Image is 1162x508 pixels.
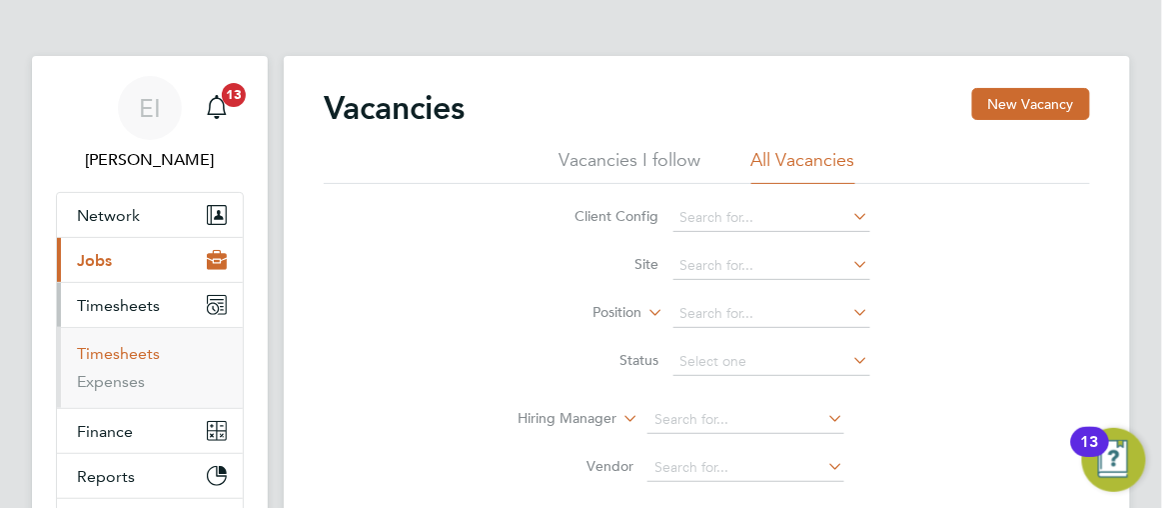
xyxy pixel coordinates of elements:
[751,148,855,184] li: All Vacancies
[673,252,870,280] input: Search for...
[647,406,844,434] input: Search for...
[528,303,642,323] label: Position
[77,251,112,270] span: Jobs
[519,457,633,475] label: Vendor
[57,327,243,408] div: Timesheets
[1081,442,1099,468] div: 13
[972,88,1090,120] button: New Vacancy
[77,344,160,363] a: Timesheets
[673,204,870,232] input: Search for...
[673,348,870,376] input: Select one
[57,193,243,237] button: Network
[56,76,244,172] a: EI[PERSON_NAME]
[57,238,243,282] button: Jobs
[673,300,870,328] input: Search for...
[1082,428,1146,492] button: Open Resource Center, 13 new notifications
[647,454,844,482] input: Search for...
[57,283,243,327] button: Timesheets
[502,409,616,429] label: Hiring Manager
[77,422,133,441] span: Finance
[197,76,237,140] a: 13
[77,372,145,391] a: Expenses
[77,206,140,225] span: Network
[560,148,701,184] li: Vacancies I follow
[139,95,161,121] span: EI
[222,83,246,107] span: 13
[57,454,243,498] button: Reports
[545,207,659,225] label: Client Config
[77,467,135,486] span: Reports
[56,148,244,172] span: Esther Isaac
[57,409,243,453] button: Finance
[545,351,659,369] label: Status
[324,88,465,128] h2: Vacancies
[77,296,160,315] span: Timesheets
[545,255,659,273] label: Site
